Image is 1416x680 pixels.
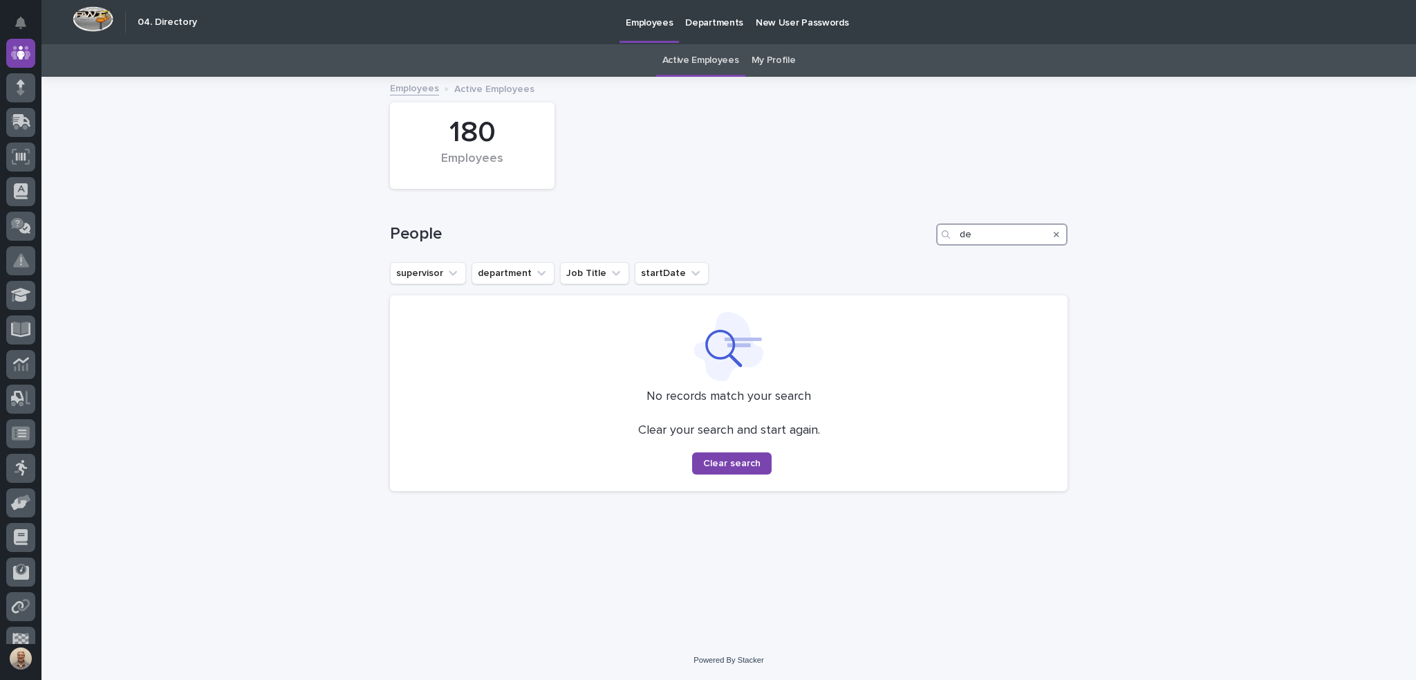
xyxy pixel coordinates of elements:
[390,80,439,95] a: Employees
[560,262,629,284] button: Job Title
[6,644,35,673] button: users-avatar
[936,223,1068,246] input: Search
[703,459,761,468] span: Clear search
[472,262,555,284] button: department
[73,6,113,32] img: Workspace Logo
[454,80,534,95] p: Active Employees
[692,452,772,475] button: Clear search
[413,116,531,150] div: 180
[635,262,709,284] button: startDate
[390,262,466,284] button: supervisor
[6,8,35,37] button: Notifications
[752,44,796,77] a: My Profile
[638,423,820,439] p: Clear your search and start again.
[693,656,763,664] a: Powered By Stacker
[138,17,197,28] h2: 04. Directory
[390,224,931,244] h1: People
[17,17,35,39] div: Notifications
[662,44,739,77] a: Active Employees
[413,151,531,181] div: Employees
[407,389,1051,405] p: No records match your search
